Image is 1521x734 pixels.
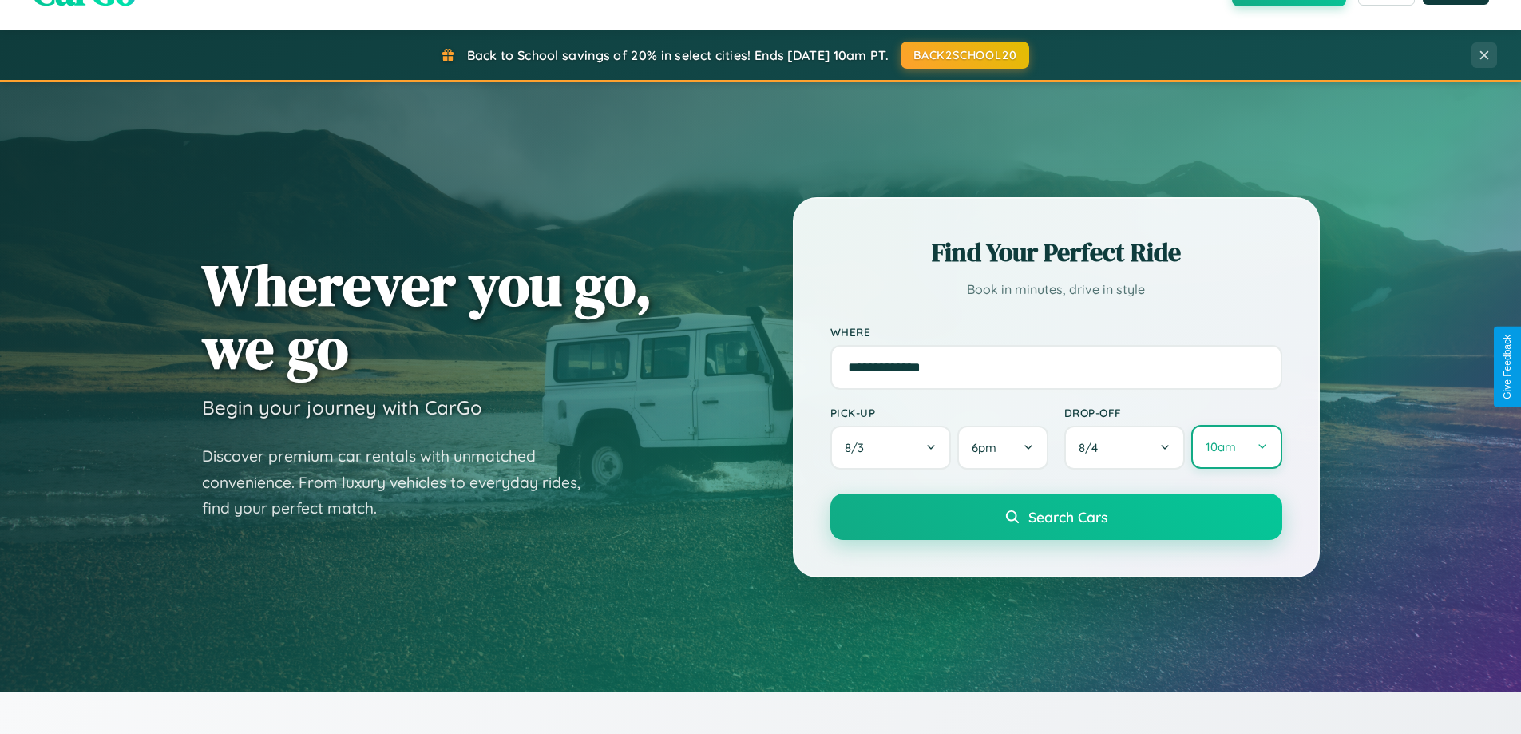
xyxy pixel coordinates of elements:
[202,443,601,522] p: Discover premium car rentals with unmatched convenience. From luxury vehicles to everyday rides, ...
[1206,439,1236,454] span: 10am
[467,47,889,63] span: Back to School savings of 20% in select cities! Ends [DATE] 10am PT.
[1191,425,1281,469] button: 10am
[1028,508,1107,526] span: Search Cars
[1064,426,1186,470] button: 8/4
[202,253,652,379] h1: Wherever you go, we go
[901,42,1029,69] button: BACK2SCHOOL20
[830,278,1282,301] p: Book in minutes, drive in style
[202,395,482,419] h3: Begin your journey with CarGo
[972,440,996,455] span: 6pm
[830,426,952,470] button: 8/3
[845,440,872,455] span: 8 / 3
[830,235,1282,270] h2: Find Your Perfect Ride
[830,325,1282,339] label: Where
[1064,406,1282,419] label: Drop-off
[830,494,1282,540] button: Search Cars
[1502,335,1513,399] div: Give Feedback
[957,426,1048,470] button: 6pm
[830,406,1048,419] label: Pick-up
[1079,440,1106,455] span: 8 / 4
